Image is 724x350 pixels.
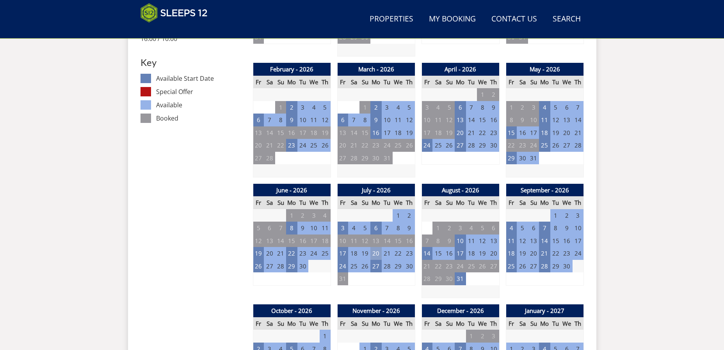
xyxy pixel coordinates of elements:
[297,76,308,89] th: Tu
[528,222,539,235] td: 6
[393,126,404,139] td: 18
[264,247,275,260] td: 20
[528,152,539,165] td: 31
[528,126,539,139] td: 17
[308,101,319,114] td: 4
[432,222,443,235] td: 1
[275,222,286,235] td: 7
[320,247,331,260] td: 25
[297,247,308,260] td: 23
[444,101,455,114] td: 5
[156,87,246,96] dd: Special Offer
[539,247,550,260] td: 21
[286,222,297,235] td: 8
[370,139,381,152] td: 23
[348,126,359,139] td: 14
[393,247,404,260] td: 22
[432,235,443,247] td: 8
[286,247,297,260] td: 22
[422,247,432,260] td: 14
[337,139,348,152] td: 20
[393,139,404,152] td: 25
[404,209,415,222] td: 2
[455,247,466,260] td: 17
[444,126,455,139] td: 19
[297,139,308,152] td: 24
[466,139,477,152] td: 28
[404,114,415,126] td: 12
[275,101,286,114] td: 1
[550,76,561,89] th: Tu
[517,222,528,235] td: 5
[477,101,488,114] td: 8
[444,222,455,235] td: 2
[337,126,348,139] td: 13
[359,101,370,114] td: 1
[488,247,499,260] td: 20
[275,139,286,152] td: 22
[308,76,319,89] th: We
[348,235,359,247] td: 11
[573,209,583,222] td: 3
[466,114,477,126] td: 14
[156,114,246,123] dd: Booked
[488,222,499,235] td: 6
[275,247,286,260] td: 21
[404,260,415,273] td: 30
[348,222,359,235] td: 4
[320,76,331,89] th: Th
[466,76,477,89] th: Tu
[253,63,331,76] th: February - 2026
[539,126,550,139] td: 18
[528,114,539,126] td: 10
[404,139,415,152] td: 26
[297,260,308,273] td: 30
[382,222,393,235] td: 7
[286,196,297,209] th: Mo
[308,222,319,235] td: 10
[404,126,415,139] td: 19
[444,247,455,260] td: 16
[308,126,319,139] td: 18
[561,76,572,89] th: We
[382,126,393,139] td: 17
[432,101,443,114] td: 4
[382,152,393,165] td: 31
[422,126,432,139] td: 17
[320,235,331,247] td: 18
[297,114,308,126] td: 10
[275,76,286,89] th: Su
[506,114,517,126] td: 8
[286,101,297,114] td: 2
[539,101,550,114] td: 4
[422,260,432,273] td: 21
[337,260,348,273] td: 24
[561,139,572,152] td: 27
[477,76,488,89] th: We
[528,101,539,114] td: 3
[488,76,499,89] th: Th
[432,139,443,152] td: 25
[308,209,319,222] td: 3
[393,260,404,273] td: 29
[337,222,348,235] td: 3
[506,184,583,197] th: September - 2026
[422,184,499,197] th: August - 2026
[528,76,539,89] th: Su
[382,235,393,247] td: 14
[370,101,381,114] td: 2
[156,74,246,83] dd: Available Start Date
[506,222,517,235] td: 4
[488,235,499,247] td: 13
[359,222,370,235] td: 5
[550,139,561,152] td: 26
[422,196,432,209] th: Fr
[573,196,583,209] th: Th
[432,196,443,209] th: Sa
[455,235,466,247] td: 10
[320,126,331,139] td: 19
[573,139,583,152] td: 28
[517,152,528,165] td: 30
[466,101,477,114] td: 7
[264,114,275,126] td: 7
